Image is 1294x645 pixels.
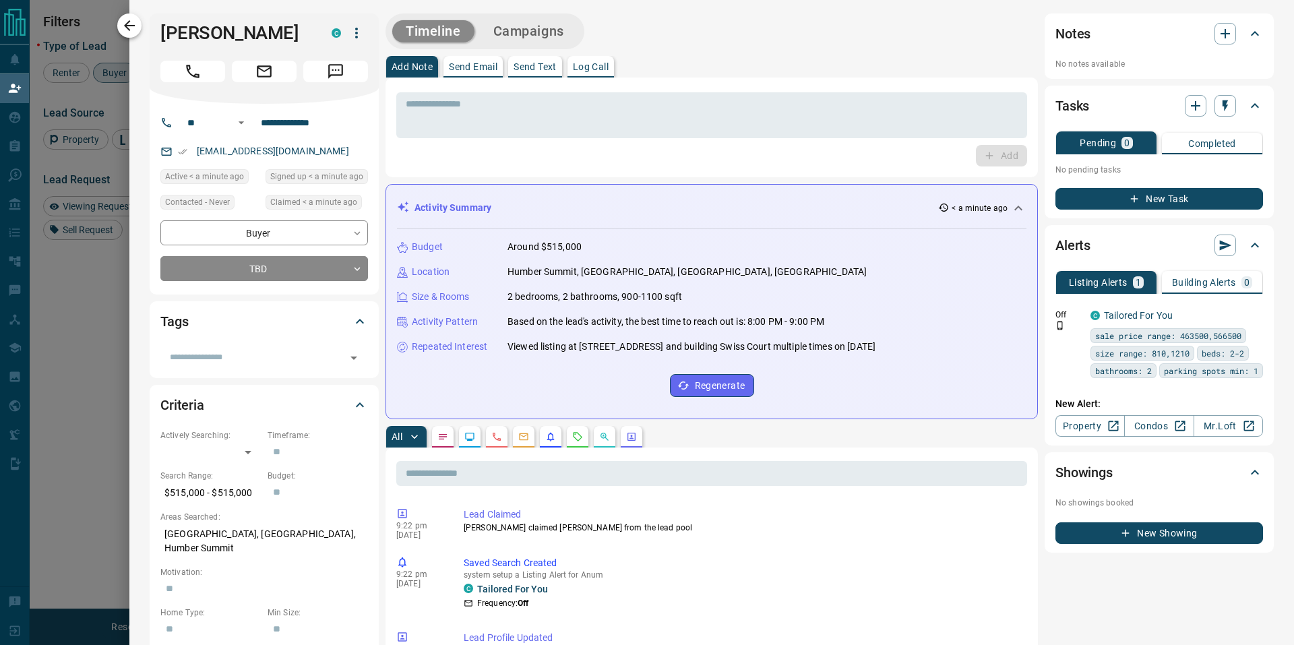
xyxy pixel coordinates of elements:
[160,607,261,619] p: Home Type:
[1055,18,1263,50] div: Notes
[626,431,637,442] svg: Agent Actions
[464,584,473,593] div: condos.ca
[464,556,1022,570] p: Saved Search Created
[396,570,443,579] p: 9:22 pm
[332,28,341,38] div: condos.ca
[1055,309,1082,321] p: Off
[160,220,368,245] div: Buyer
[1055,23,1090,44] h2: Notes
[1172,278,1236,287] p: Building Alerts
[160,470,261,482] p: Search Range:
[344,348,363,367] button: Open
[1055,90,1263,122] div: Tasks
[392,62,433,71] p: Add Note
[268,470,368,482] p: Budget:
[160,566,368,578] p: Motivation:
[412,290,470,304] p: Size & Rooms
[1055,235,1090,256] h2: Alerts
[1194,415,1263,437] a: Mr.Loft
[412,240,443,254] p: Budget
[1136,278,1141,287] p: 1
[160,482,261,504] p: $515,000 - $515,000
[1055,497,1263,509] p: No showings booked
[392,20,474,42] button: Timeline
[464,570,1022,580] p: system setup a Listing Alert for Anum
[1055,397,1263,411] p: New Alert:
[1188,139,1236,148] p: Completed
[233,115,249,131] button: Open
[507,315,824,329] p: Based on the lead's activity, the best time to reach out is: 8:00 PM - 9:00 PM
[160,389,368,421] div: Criteria
[1202,346,1244,360] span: beds: 2-2
[165,195,230,209] span: Contacted - Never
[545,431,556,442] svg: Listing Alerts
[572,431,583,442] svg: Requests
[160,311,188,332] h2: Tags
[514,62,557,71] p: Send Text
[160,305,368,338] div: Tags
[480,20,578,42] button: Campaigns
[507,240,582,254] p: Around $515,000
[437,431,448,442] svg: Notes
[507,340,875,354] p: Viewed listing at [STREET_ADDRESS] and building Swiss Court multiple times on [DATE]
[1104,310,1173,321] a: Tailored For You
[507,290,682,304] p: 2 bedrooms, 2 bathrooms, 900-1100 sqft
[1124,138,1130,148] p: 0
[1095,364,1152,377] span: bathrooms: 2
[178,147,187,156] svg: Email Verified
[1069,278,1128,287] p: Listing Alerts
[396,530,443,540] p: [DATE]
[464,431,475,442] svg: Lead Browsing Activity
[1055,188,1263,210] button: New Task
[1055,58,1263,70] p: No notes available
[160,429,261,441] p: Actively Searching:
[160,256,368,281] div: TBD
[1244,278,1250,287] p: 0
[1095,329,1241,342] span: sale price range: 463500,566500
[1124,415,1194,437] a: Condos
[270,170,363,183] span: Signed up < a minute ago
[1055,321,1065,330] svg: Push Notification Only
[1055,456,1263,489] div: Showings
[412,265,450,279] p: Location
[160,22,311,44] h1: [PERSON_NAME]
[160,61,225,82] span: Call
[518,431,529,442] svg: Emails
[507,265,867,279] p: Humber Summit, [GEOGRAPHIC_DATA], [GEOGRAPHIC_DATA], [GEOGRAPHIC_DATA]
[160,523,368,559] p: [GEOGRAPHIC_DATA], [GEOGRAPHIC_DATA], Humber Summit
[270,195,357,209] span: Claimed < a minute ago
[1164,364,1258,377] span: parking spots min: 1
[670,374,754,397] button: Regenerate
[464,508,1022,522] p: Lead Claimed
[573,62,609,71] p: Log Call
[266,195,368,214] div: Fri Sep 12 2025
[449,62,497,71] p: Send Email
[303,61,368,82] span: Message
[266,169,368,188] div: Fri Sep 12 2025
[412,340,487,354] p: Repeated Interest
[160,169,259,188] div: Fri Sep 12 2025
[165,170,244,183] span: Active < a minute ago
[464,522,1022,534] p: [PERSON_NAME] claimed [PERSON_NAME] from the lead pool
[414,201,491,215] p: Activity Summary
[392,432,402,441] p: All
[1095,346,1190,360] span: size range: 810,1210
[1055,522,1263,544] button: New Showing
[491,431,502,442] svg: Calls
[397,195,1026,220] div: Activity Summary< a minute ago
[268,429,368,441] p: Timeframe:
[396,579,443,588] p: [DATE]
[197,146,349,156] a: [EMAIL_ADDRESS][DOMAIN_NAME]
[1055,160,1263,180] p: No pending tasks
[1055,415,1125,437] a: Property
[952,202,1008,214] p: < a minute ago
[1090,311,1100,320] div: condos.ca
[599,431,610,442] svg: Opportunities
[518,598,528,608] strong: Off
[396,521,443,530] p: 9:22 pm
[1055,95,1089,117] h2: Tasks
[160,511,368,523] p: Areas Searched:
[464,631,1022,645] p: Lead Profile Updated
[477,584,548,594] a: Tailored For You
[268,607,368,619] p: Min Size:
